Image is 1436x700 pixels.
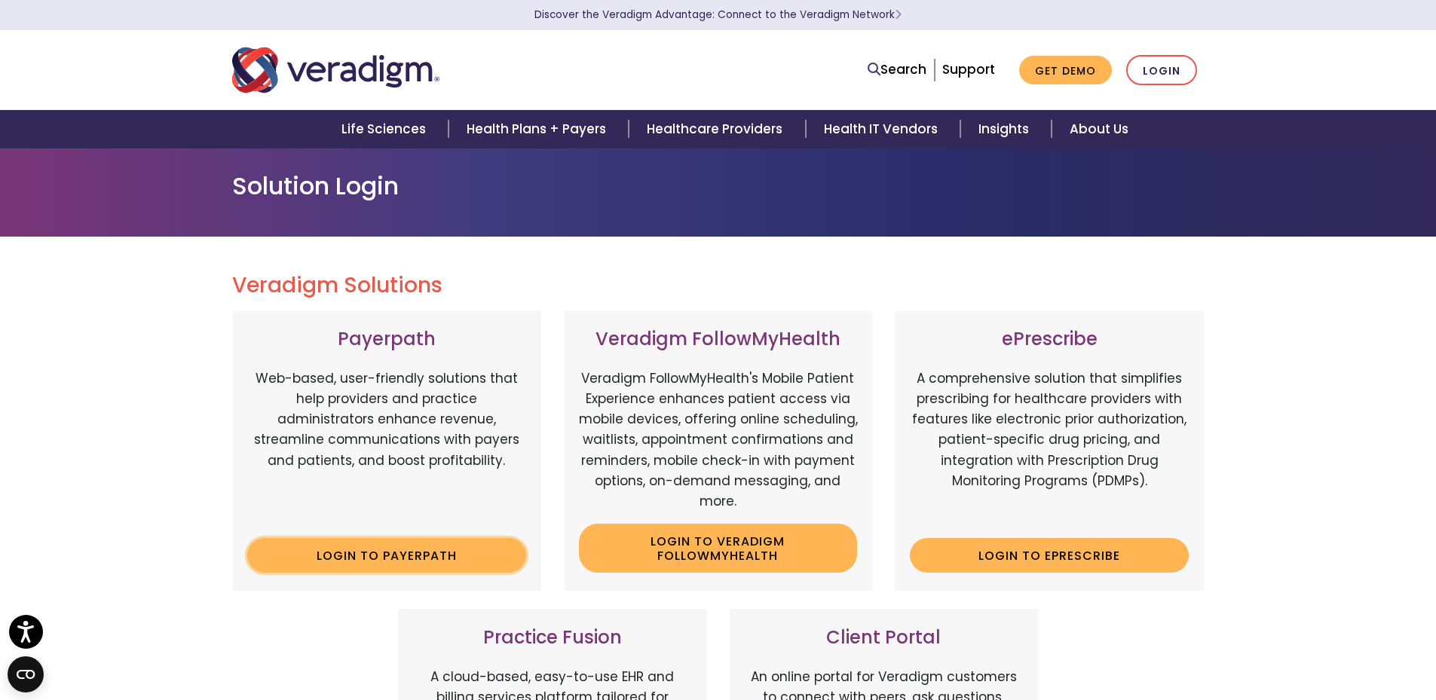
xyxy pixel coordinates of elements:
[910,538,1189,573] a: Login to ePrescribe
[629,110,805,148] a: Healthcare Providers
[806,110,960,148] a: Health IT Vendors
[232,172,1205,200] h1: Solution Login
[910,329,1189,350] h3: ePrescribe
[895,8,902,22] span: Learn More
[323,110,449,148] a: Life Sciences
[247,368,526,527] p: Web-based, user-friendly solutions that help providers and practice administrators enhance revenu...
[1019,56,1112,85] a: Get Demo
[579,524,858,573] a: Login to Veradigm FollowMyHealth
[449,110,629,148] a: Health Plans + Payers
[247,538,526,573] a: Login to Payerpath
[960,110,1052,148] a: Insights
[232,45,439,95] img: Veradigm logo
[1126,55,1197,86] a: Login
[868,60,926,80] a: Search
[534,8,902,22] a: Discover the Veradigm Advantage: Connect to the Veradigm NetworkLearn More
[247,329,526,350] h3: Payerpath
[579,368,858,512] p: Veradigm FollowMyHealth's Mobile Patient Experience enhances patient access via mobile devices, o...
[745,627,1024,649] h3: Client Portal
[1052,110,1147,148] a: About Us
[579,329,858,350] h3: Veradigm FollowMyHealth
[942,60,995,78] a: Support
[910,368,1189,527] p: A comprehensive solution that simplifies prescribing for healthcare providers with features like ...
[8,656,44,692] button: Open CMP widget
[232,273,1205,298] h2: Veradigm Solutions
[413,627,692,649] h3: Practice Fusion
